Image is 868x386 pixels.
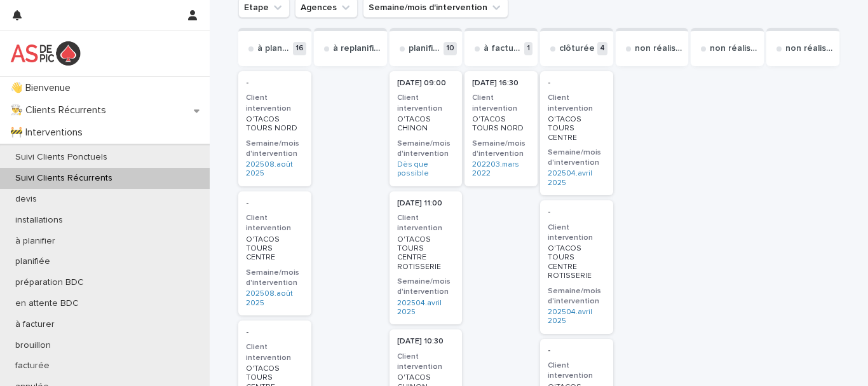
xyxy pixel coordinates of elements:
[333,43,382,54] p: à replanifier
[409,43,442,54] p: planifiée
[397,115,455,134] p: O'TACOS CHINON
[524,42,532,55] p: 1
[465,71,538,186] a: [DATE] 16:30Client interventionO'TACOS TOURS NORDSemaine/mois d'intervention202203.mars 2022
[246,268,304,288] h3: Semaine/mois d'intervention
[246,160,304,179] a: 202508.août 2025
[710,43,759,54] p: non réalisée refus d'intervention
[397,93,455,113] h3: Client intervention
[5,298,89,309] p: en attente BDC
[5,194,47,205] p: devis
[246,93,304,113] h3: Client intervention
[5,152,118,163] p: Suivi Clients Ponctuels
[548,79,606,88] p: -
[540,71,613,195] a: -Client interventionO'TACOS TOURS CENTRESemaine/mois d'intervention202504.avril 2025
[559,43,595,54] p: clôturée
[293,42,306,55] p: 16
[484,43,522,54] p: à facturer
[390,191,463,325] a: [DATE] 11:00Client interventionO'TACOS TOURS CENTRE ROTISSERIESemaine/mois d'intervention202504.a...
[548,244,606,281] p: O'TACOS TOURS CENTRE ROTISSERIE
[548,286,606,307] h3: Semaine/mois d'intervention
[257,43,290,54] p: à planifier
[246,199,304,208] p: -
[5,104,116,116] p: 👨‍🍳 Clients Récurrents
[397,139,455,159] h3: Semaine/mois d'intervention
[548,115,606,142] p: O'TACOS TOURS CENTRE
[246,213,304,233] h3: Client intervention
[548,148,606,168] h3: Semaine/mois d'intervention
[246,115,304,134] p: O'TACOS TOURS NORD
[5,127,93,139] p: 🚧 Interventions
[397,299,455,317] a: 202504.avril 2025
[785,43,834,54] p: non réalisée travaux
[397,199,455,208] p: [DATE] 11:00
[472,115,530,134] p: O'TACOS TOURS NORD
[548,347,606,355] p: -
[397,160,455,179] a: Dès que possible
[472,139,530,159] h3: Semaine/mois d'intervention
[548,361,606,381] h3: Client intervention
[238,71,311,186] a: -Client interventionO'TACOS TOURS NORDSemaine/mois d'intervention202508.août 2025
[397,337,455,346] p: [DATE] 10:30
[5,173,123,184] p: Suivi Clients Récurrents
[597,42,607,55] p: 4
[10,41,81,66] img: yKcqic14S0S6KrLdrqO6
[246,79,304,88] p: -
[472,79,530,88] p: [DATE] 16:30
[472,93,530,113] h3: Client intervention
[5,82,81,94] p: 👋 Bienvenue
[540,200,613,334] a: -Client interventionO'TACOS TOURS CENTRE ROTISSERIESemaine/mois d'intervention202504.avril 2025
[246,139,304,159] h3: Semaine/mois d'intervention
[548,208,606,217] p: -
[5,340,61,351] p: brouillon
[548,308,606,326] a: 202504.avril 2025
[397,79,455,88] p: [DATE] 09:00
[397,213,455,233] h3: Client intervention
[238,191,311,315] a: -Client interventionO'TACOS TOURS CENTRESemaine/mois d'intervention202508.août 2025
[444,42,457,55] p: 10
[5,319,65,330] p: à facturer
[472,160,530,179] a: 202203.mars 2022
[5,361,60,371] p: facturée
[548,169,606,188] a: 202504.avril 2025
[5,256,60,267] p: planifiée
[246,342,304,362] h3: Client intervention
[246,235,304,263] p: O'TACOS TOURS CENTRE
[5,236,65,247] p: à planifier
[548,93,606,113] h3: Client intervention
[5,277,94,288] p: préparation BDC
[246,289,304,308] a: 202508.août 2025
[5,215,73,226] p: installations
[390,71,463,186] a: [DATE] 09:00Client interventionO'TACOS CHINONSemaine/mois d'interventionDès que possible
[635,43,684,54] p: non réalisée fermé sans prévenir
[397,352,455,372] h3: Client intervention
[397,277,455,297] h3: Semaine/mois d'intervention
[548,223,606,243] h3: Client intervention
[397,235,455,272] p: O'TACOS TOURS CENTRE ROTISSERIE
[246,328,304,337] p: -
